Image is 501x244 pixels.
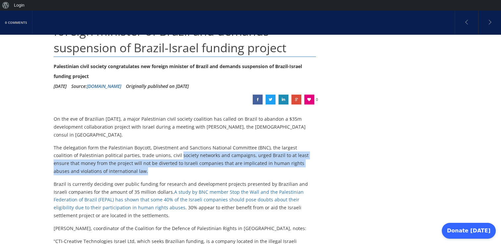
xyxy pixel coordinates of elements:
p: [PERSON_NAME], coordinator of the Coalition for the Defence of Palestinian Rights in [GEOGRAPHIC_... [54,224,316,232]
li: [DATE] [54,81,67,91]
div: Source: [71,81,121,91]
p: Brazil is currently deciding over public funding for research and development projects presented ... [54,180,316,220]
a: Palestinian civil society congratulates new foreign minister of Brazil and demands suspension of ... [291,95,301,104]
li: Originally published on [DATE] [126,81,189,91]
a: Palestinian civil society congratulates new foreign minister of Brazil and demands suspension of ... [266,95,276,104]
p: On the eve of Brazilian [DATE], a major Palestinian civil society coalition has called on Brazil ... [54,115,316,139]
span: 0 [316,95,318,104]
p: The delegation form the Palestinian Boycott, Divestment and Sanctions National Committee (BNC), t... [54,144,316,175]
a: A study by BNC member Stop the Wall and the Palestinian Federation of Brazil (FEPAL) has shown th... [54,189,304,211]
div: Palestinian civil society congratulates new foreign minister of Brazil and demands suspension of ... [54,61,316,81]
a: [DOMAIN_NAME] [87,83,121,89]
a: Palestinian civil society congratulates new foreign minister of Brazil and demands suspension of ... [253,95,263,104]
a: Palestinian civil society congratulates new foreign minister of Brazil and demands suspension of ... [278,95,288,104]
